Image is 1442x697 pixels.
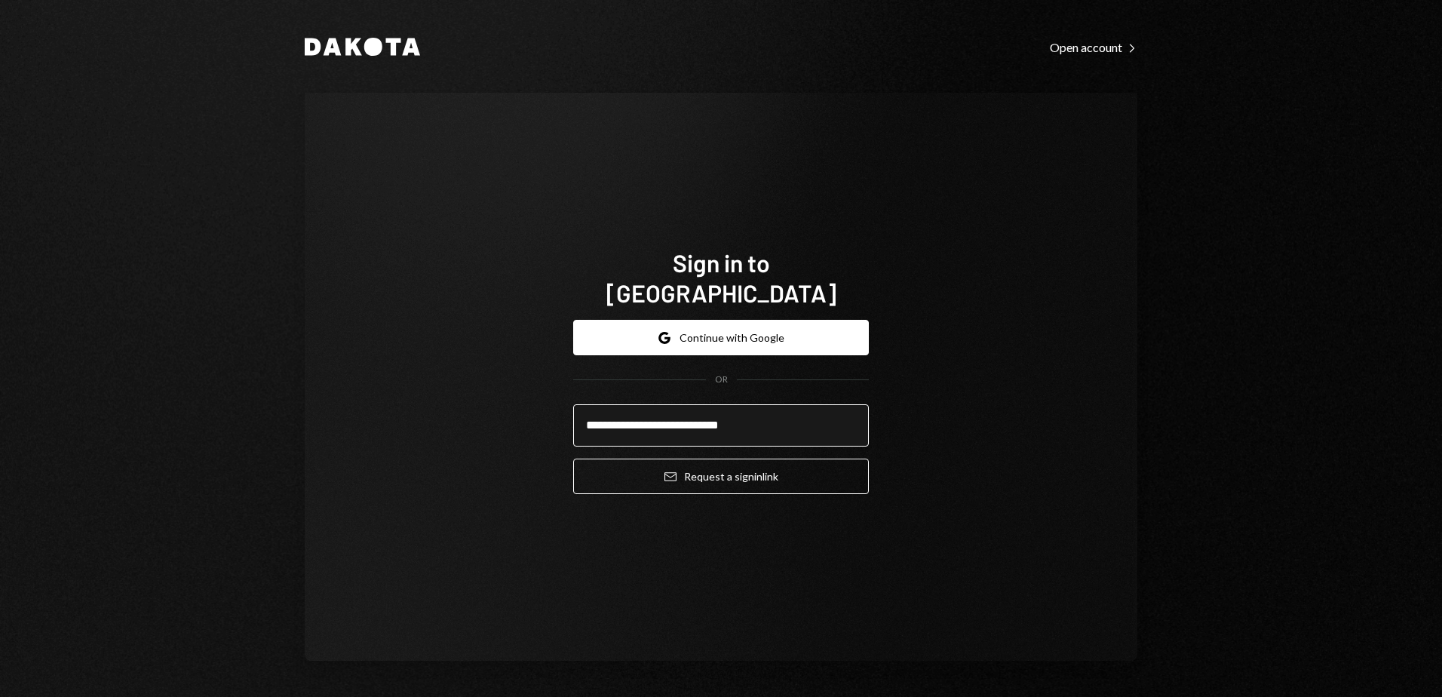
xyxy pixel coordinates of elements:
button: Request a signinlink [573,459,869,494]
a: Open account [1050,38,1137,55]
div: OR [715,373,728,386]
button: Continue with Google [573,320,869,355]
h1: Sign in to [GEOGRAPHIC_DATA] [573,247,869,308]
div: Open account [1050,40,1137,55]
